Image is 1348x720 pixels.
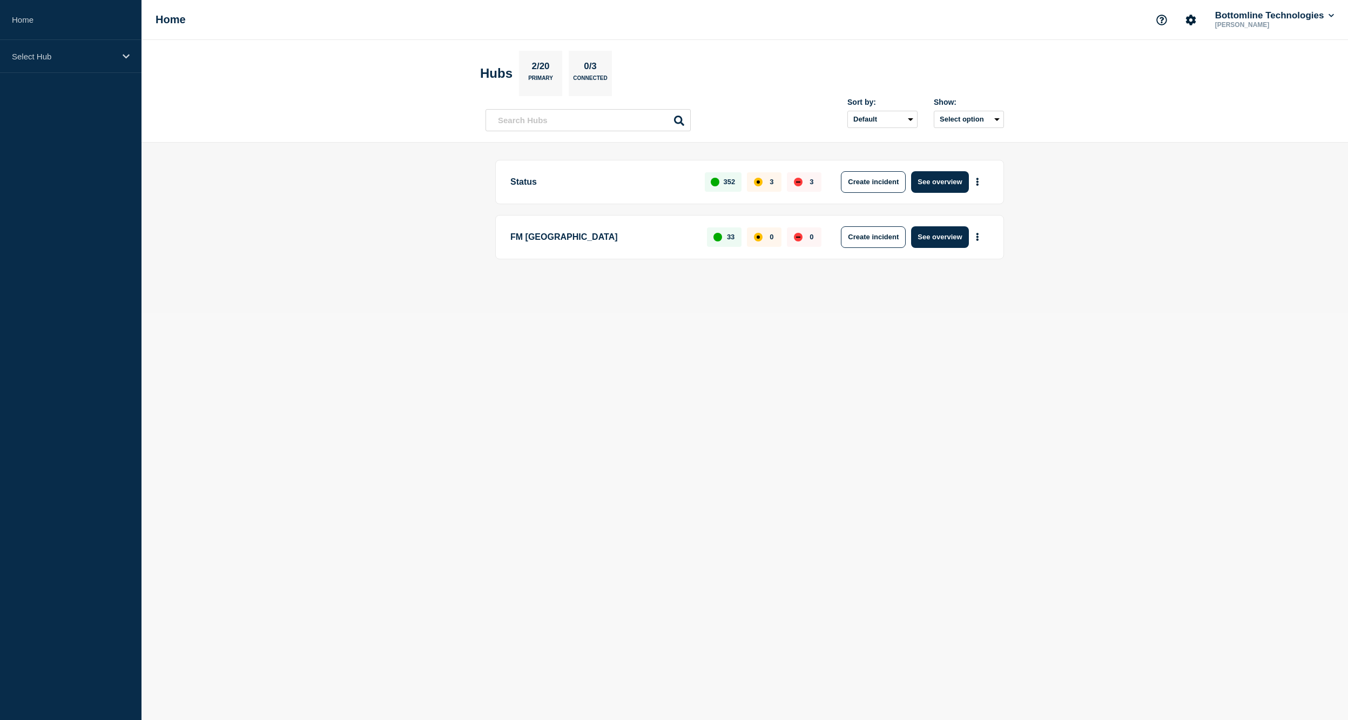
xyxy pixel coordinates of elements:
p: Primary [528,75,553,86]
div: Sort by: [847,98,918,106]
p: 3 [770,178,773,186]
div: down [794,178,803,186]
button: Support [1150,9,1173,31]
button: Select option [934,111,1004,128]
p: 2/20 [528,61,554,75]
div: Show: [934,98,1004,106]
p: 33 [727,233,734,241]
p: 0 [770,233,773,241]
button: See overview [911,171,968,193]
select: Sort by [847,111,918,128]
button: More actions [970,227,985,247]
p: Select Hub [12,52,116,61]
button: See overview [911,226,968,248]
input: Search Hubs [486,109,691,131]
div: affected [754,178,763,186]
h2: Hubs [480,66,513,81]
p: 3 [810,178,813,186]
div: up [713,233,722,241]
h1: Home [156,14,186,26]
button: Bottomline Technologies [1213,10,1336,21]
div: down [794,233,803,241]
p: 352 [724,178,736,186]
p: 0/3 [580,61,601,75]
div: up [711,178,719,186]
button: More actions [970,172,985,192]
button: Account settings [1179,9,1202,31]
button: Create incident [841,171,906,193]
p: FM [GEOGRAPHIC_DATA] [510,226,695,248]
p: 0 [810,233,813,241]
p: [PERSON_NAME] [1213,21,1325,29]
p: Connected [573,75,607,86]
button: Create incident [841,226,906,248]
div: affected [754,233,763,241]
p: Status [510,171,692,193]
